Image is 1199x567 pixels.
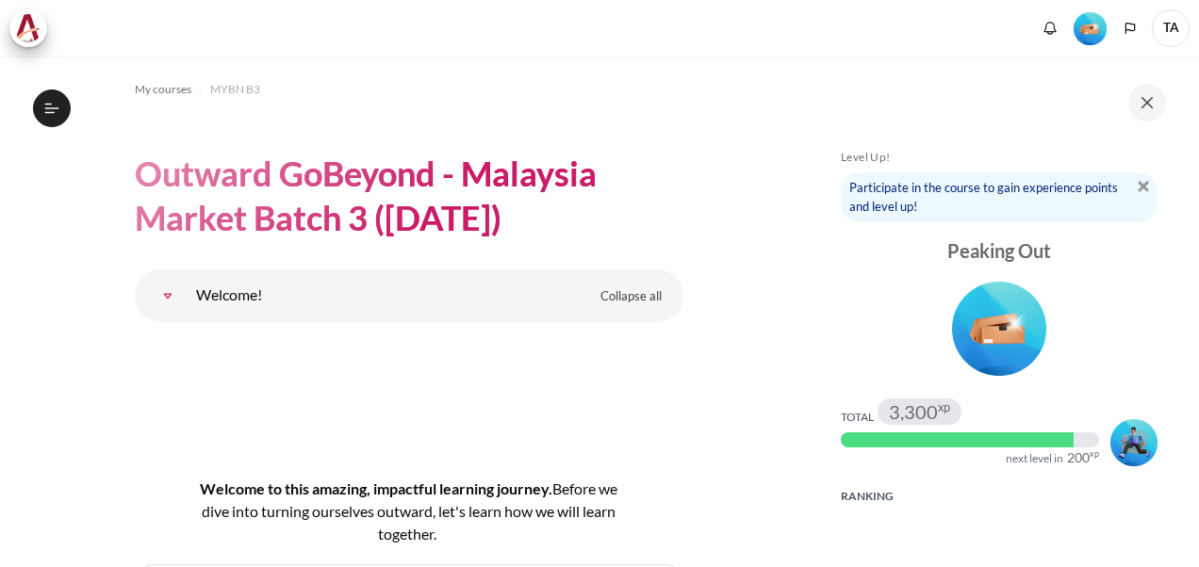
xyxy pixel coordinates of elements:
[1138,177,1149,192] a: Dismiss notice
[1110,416,1158,466] div: Level #3
[149,277,187,315] a: Welcome!
[1066,10,1114,45] a: Level #2
[135,78,191,101] a: My courses
[600,287,662,306] span: Collapse all
[1074,10,1107,45] div: Level #2
[195,478,623,545] h4: Welcome to this amazing, impactful learning journey.
[1074,12,1107,45] img: Level #2
[1036,14,1064,42] div: Show notification window with no new notifications
[1152,9,1190,47] a: User menu
[210,81,260,98] span: MYBN B3
[841,489,1158,505] h5: Ranking
[1067,451,1090,464] span: 200
[135,74,683,105] nav: Navigation bar
[841,150,1158,165] h5: Level Up!
[1090,451,1099,457] span: xp
[552,479,562,497] span: B
[889,402,938,421] span: 3,300
[9,9,57,47] a: Architeck Architeck
[1110,419,1158,466] img: Level #3
[938,403,950,411] span: xp
[1152,9,1190,47] span: TA
[586,281,676,313] a: Collapse all
[841,172,1158,222] div: Participate in the course to gain experience points and level up!
[1116,14,1144,42] button: Languages
[1138,181,1149,192] img: Dismiss notice
[15,14,41,42] img: Architeck
[841,410,874,425] div: Total
[210,78,260,101] a: MYBN B3
[889,402,950,421] div: 3,300
[841,237,1158,264] div: Peaking Out
[952,282,1046,376] img: Level #2
[135,152,683,240] h1: Outward GoBeyond - Malaysia Market Batch 3 ([DATE])
[841,275,1158,376] div: Level #2
[135,81,191,98] span: My courses
[202,479,617,543] span: efore we dive into turning ourselves outward, let's learn how we will learn together.
[1006,451,1063,466] div: next level in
